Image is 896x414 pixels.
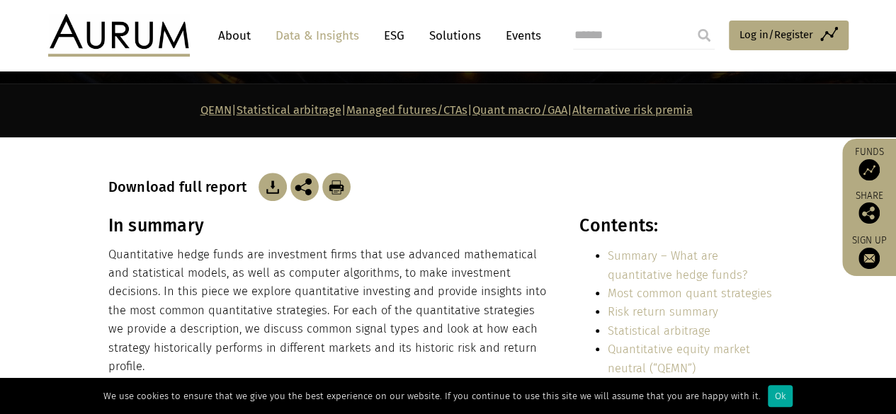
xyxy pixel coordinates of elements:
h3: Download full report [108,178,255,195]
h3: In summary [108,215,549,236]
a: Most common quant strategies [608,287,772,300]
a: Alternative risk premia [572,103,693,117]
a: Log in/Register [729,21,849,50]
a: Data & Insights [268,23,366,49]
a: Quant macro/GAA [472,103,567,117]
a: Summary – What are quantitative hedge funds? [608,249,747,281]
a: Statistical arbitrage [237,103,341,117]
span: Log in/Register [739,26,813,43]
a: Events [499,23,541,49]
a: Risk return summary [608,305,718,318]
img: Download Article [322,173,351,201]
img: Share this post [858,202,880,224]
div: Ok [768,385,793,407]
a: Statistical arbitrage [608,324,710,338]
img: Access Funds [858,159,880,180]
p: Quantitative hedge funds are investment firms that use advanced mathematical and statistical mode... [108,246,549,376]
a: Managed futures/CTAs [346,103,467,117]
input: Submit [690,21,718,50]
a: Quantitative equity market neutral (“QEMN”) [608,343,750,374]
a: About [211,23,258,49]
div: Share [849,191,889,224]
img: Aurum [48,14,190,57]
a: ESG [377,23,412,49]
img: Download Article [259,173,287,201]
a: Solutions [422,23,488,49]
strong: | | | | [200,103,693,117]
a: Sign up [849,234,889,269]
a: QEMN [200,103,232,117]
a: Funds [849,146,889,180]
h3: Contents: [579,215,784,236]
img: Sign up to our newsletter [858,248,880,269]
img: Share this post [290,173,319,201]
